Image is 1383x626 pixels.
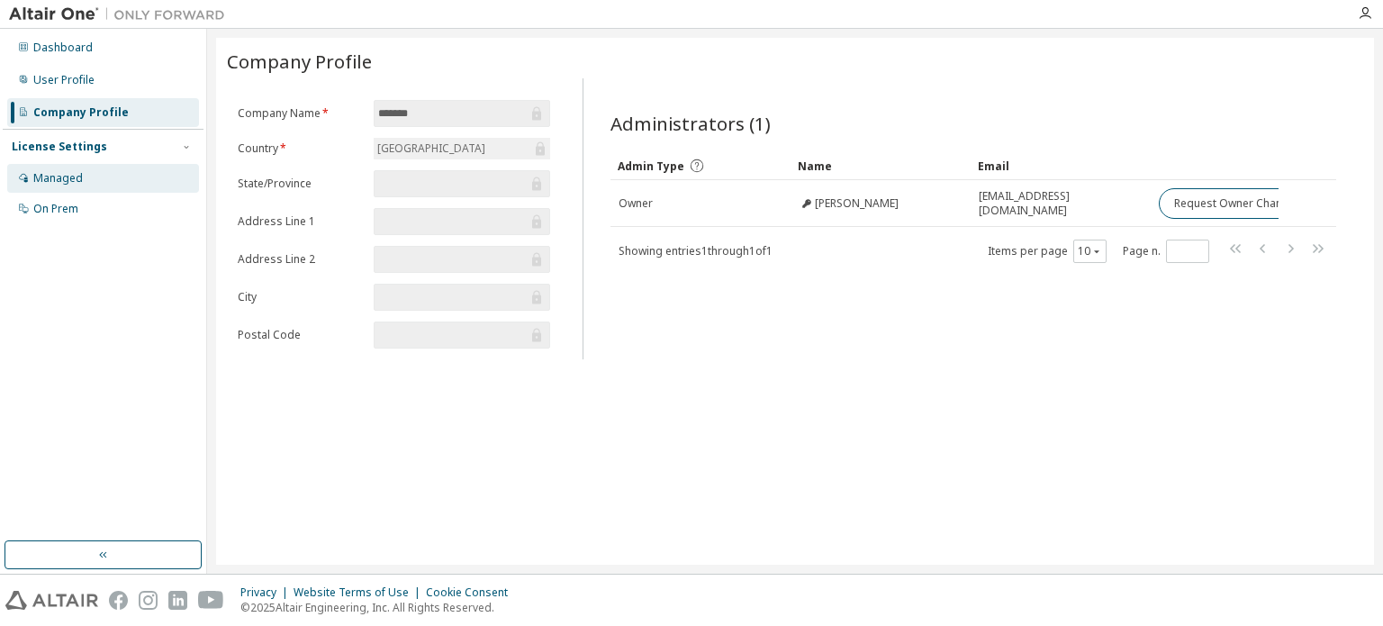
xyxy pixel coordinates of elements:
label: State/Province [238,177,363,191]
button: Request Owner Change [1159,188,1311,219]
span: [EMAIL_ADDRESS][DOMAIN_NAME] [979,189,1143,218]
div: Cookie Consent [426,585,519,600]
div: On Prem [33,202,78,216]
label: Address Line 2 [238,252,363,267]
label: Company Name [238,106,363,121]
div: Name [798,151,963,180]
span: Items per page [988,240,1107,263]
div: Privacy [240,585,294,600]
img: instagram.svg [139,591,158,610]
button: 10 [1078,244,1102,259]
div: Email [978,151,1143,180]
img: Altair One [9,5,234,23]
span: Company Profile [227,49,372,74]
div: [GEOGRAPHIC_DATA] [375,139,488,159]
div: Website Terms of Use [294,585,426,600]
label: Country [238,141,363,156]
p: © 2025 Altair Engineering, Inc. All Rights Reserved. [240,600,519,615]
span: Admin Type [618,159,684,174]
div: License Settings [12,140,107,154]
img: youtube.svg [198,591,224,610]
img: linkedin.svg [168,591,187,610]
div: User Profile [33,73,95,87]
div: Dashboard [33,41,93,55]
label: Address Line 1 [238,214,363,229]
img: facebook.svg [109,591,128,610]
label: City [238,290,363,304]
img: altair_logo.svg [5,591,98,610]
span: Administrators (1) [610,111,771,136]
label: Postal Code [238,328,363,342]
span: [PERSON_NAME] [815,196,899,211]
div: Company Profile [33,105,129,120]
div: [GEOGRAPHIC_DATA] [374,138,550,159]
span: Owner [619,196,653,211]
span: Showing entries 1 through 1 of 1 [619,243,773,259]
span: Page n. [1123,240,1209,263]
div: Managed [33,171,83,186]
